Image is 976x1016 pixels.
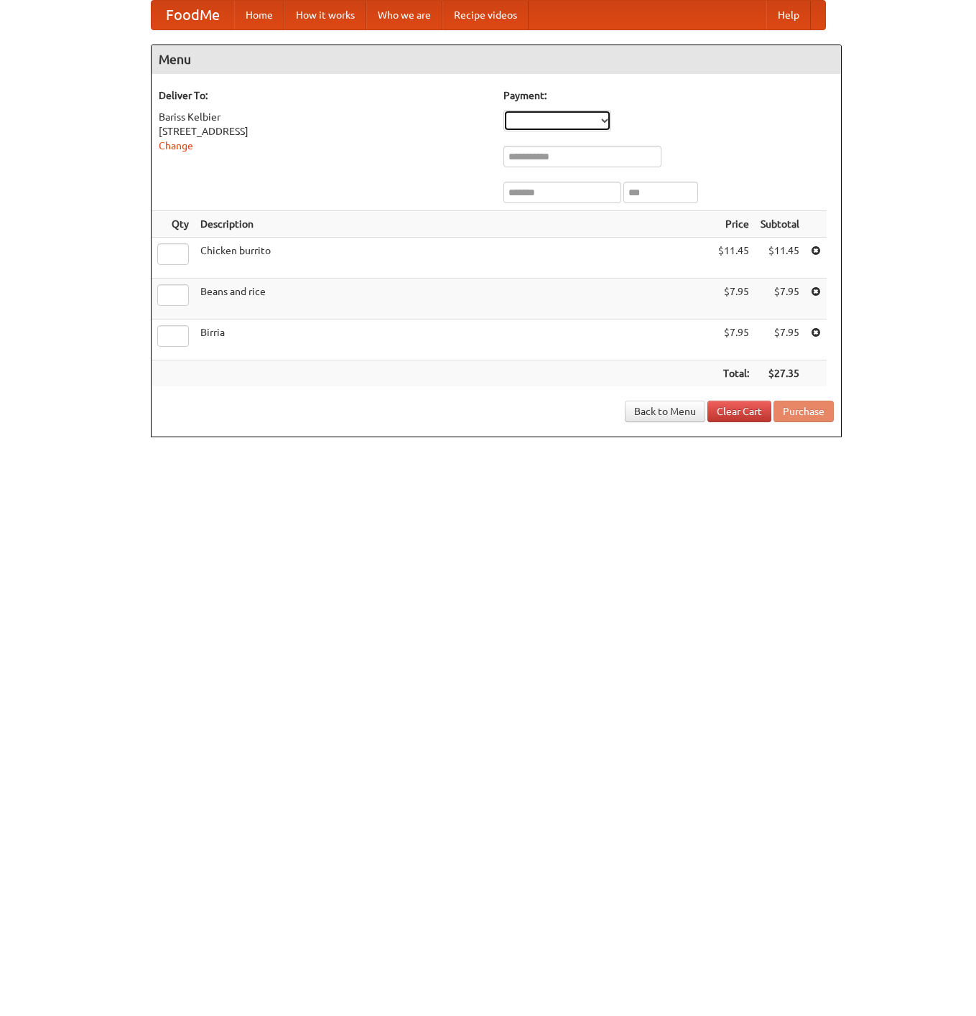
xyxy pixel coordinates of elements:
td: Beans and rice [195,279,712,320]
th: Description [195,211,712,238]
td: $7.95 [755,279,805,320]
th: Qty [152,211,195,238]
th: Subtotal [755,211,805,238]
th: $27.35 [755,360,805,387]
td: $11.45 [712,238,755,279]
a: Home [234,1,284,29]
h4: Menu [152,45,841,74]
h5: Payment: [503,88,834,103]
td: $7.95 [755,320,805,360]
td: $11.45 [755,238,805,279]
th: Price [712,211,755,238]
a: FoodMe [152,1,234,29]
td: Chicken burrito [195,238,712,279]
td: $7.95 [712,320,755,360]
a: Help [766,1,811,29]
td: Birria [195,320,712,360]
a: How it works [284,1,366,29]
a: Recipe videos [442,1,529,29]
div: Bariss Kelbier [159,110,489,124]
a: Back to Menu [625,401,705,422]
h5: Deliver To: [159,88,489,103]
button: Purchase [773,401,834,422]
a: Change [159,140,193,152]
div: [STREET_ADDRESS] [159,124,489,139]
a: Who we are [366,1,442,29]
a: Clear Cart [707,401,771,422]
td: $7.95 [712,279,755,320]
th: Total: [712,360,755,387]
